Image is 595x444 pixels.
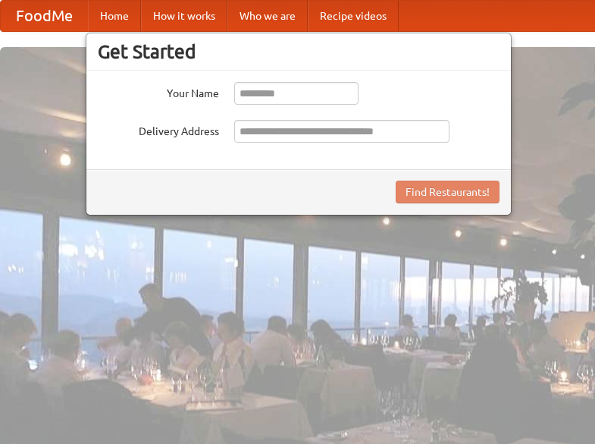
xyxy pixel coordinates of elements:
[396,181,499,203] button: Find Restaurants!
[98,120,219,139] label: Delivery Address
[1,1,88,31] a: FoodMe
[88,1,141,31] a: Home
[141,1,227,31] a: How it works
[98,40,499,63] h3: Get Started
[308,1,399,31] a: Recipe videos
[227,1,308,31] a: Who we are
[98,82,219,101] label: Your Name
